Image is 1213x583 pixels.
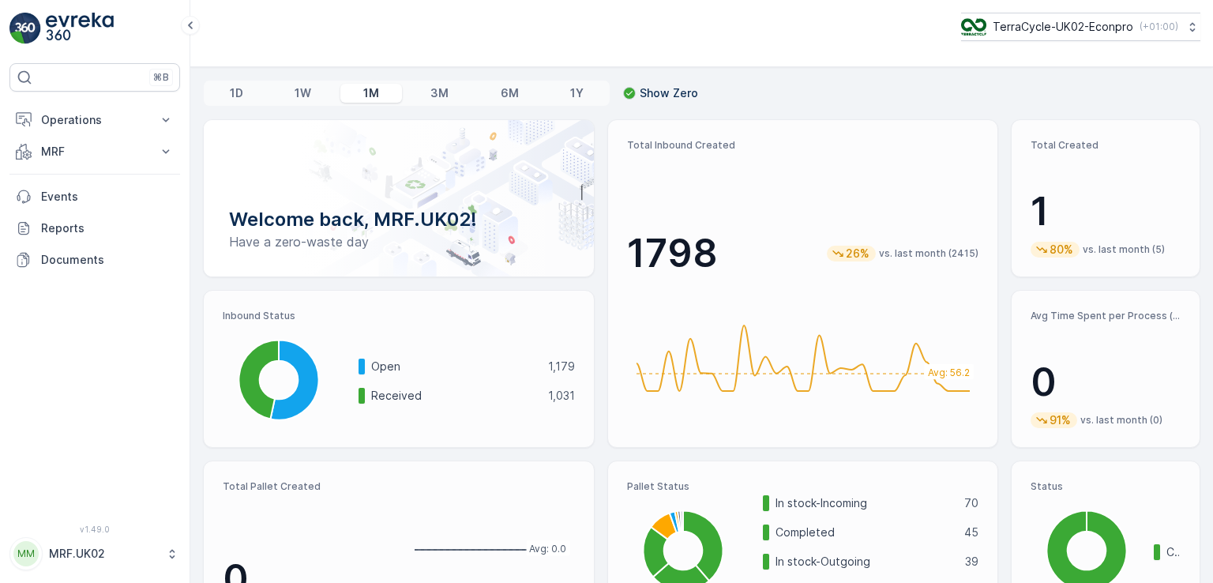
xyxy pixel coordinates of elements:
[1048,412,1072,428] p: 91%
[223,310,575,322] p: Inbound Status
[961,13,1200,41] button: TerraCycle-UK02-Econpro(+01:00)
[627,230,718,277] p: 1798
[1031,139,1181,152] p: Total Created
[1166,544,1181,560] p: Completed
[570,85,584,101] p: 1Y
[640,85,698,101] p: Show Zero
[9,104,180,136] button: Operations
[993,19,1133,35] p: TerraCycle-UK02-Econpro
[371,388,538,404] p: Received
[13,541,39,566] div: MM
[9,136,180,167] button: MRF
[1080,414,1162,427] p: vs. last month (0)
[1048,242,1075,258] p: 80%
[1031,188,1181,235] p: 1
[9,181,180,213] a: Events
[230,85,243,101] p: 1D
[548,388,575,404] p: 1,031
[41,144,148,160] p: MRF
[627,480,979,493] p: Pallet Status
[295,85,311,101] p: 1W
[879,247,978,260] p: vs. last month (2415)
[548,359,575,374] p: 1,179
[371,359,538,374] p: Open
[41,220,174,236] p: Reports
[9,525,180,534] span: v 1.49.0
[41,189,174,205] p: Events
[1083,243,1165,256] p: vs. last month (5)
[1031,359,1181,406] p: 0
[964,495,978,511] p: 70
[961,18,986,36] img: terracycle_logo_wKaHoWT.png
[844,246,871,261] p: 26%
[627,139,979,152] p: Total Inbound Created
[1031,480,1181,493] p: Status
[363,85,379,101] p: 1M
[964,525,978,540] p: 45
[1031,310,1181,322] p: Avg Time Spent per Process (hr)
[49,546,158,562] p: MRF.UK02
[775,525,955,540] p: Completed
[9,213,180,244] a: Reports
[41,112,148,128] p: Operations
[229,207,569,232] p: Welcome back, MRF.UK02!
[9,13,41,44] img: logo
[430,85,449,101] p: 3M
[775,495,955,511] p: In stock-Incoming
[223,480,392,493] p: Total Pallet Created
[46,13,114,44] img: logo_light-DOdMpM7g.png
[153,71,169,84] p: ⌘B
[965,554,978,570] p: 39
[501,85,519,101] p: 6M
[1140,21,1178,33] p: ( +01:00 )
[229,232,569,251] p: Have a zero-waste day
[775,554,956,570] p: In stock-Outgoing
[9,537,180,570] button: MMMRF.UK02
[41,252,174,268] p: Documents
[9,244,180,276] a: Documents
